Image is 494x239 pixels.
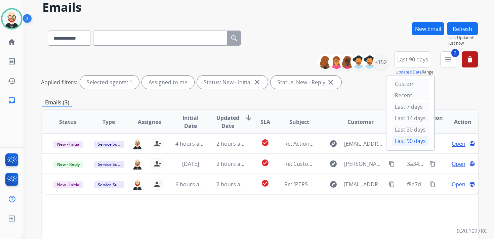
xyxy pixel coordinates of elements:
button: New Email [412,22,444,35]
span: [EMAIL_ADDRESS][DOMAIN_NAME] [344,140,385,148]
mat-icon: language [469,161,475,167]
div: Selected agents: 1 [80,76,139,89]
span: 2 hours ago [216,181,247,188]
span: Range [396,69,434,75]
mat-icon: explore [329,140,337,148]
span: Service Support [94,181,132,188]
mat-icon: menu [444,55,452,63]
img: avatar [2,9,21,28]
mat-icon: search [230,34,238,42]
h2: Emails [42,1,478,14]
span: [EMAIL_ADDRESS][DOMAIN_NAME] [344,180,385,188]
mat-icon: close [253,78,261,86]
span: 2 hours ago [216,140,247,147]
span: Open [452,180,465,188]
mat-icon: language [469,181,475,187]
mat-icon: explore [329,160,337,168]
mat-icon: list_alt [8,57,16,65]
mat-icon: content_copy [429,161,436,167]
mat-icon: language [469,141,475,147]
div: Assigned to me [142,76,194,89]
th: Action [437,110,478,134]
span: Just now [448,41,478,46]
span: Last Updated: [448,35,478,41]
button: 2 [440,51,456,67]
mat-icon: history [8,77,16,85]
p: Applied filters: [41,78,77,86]
mat-icon: person_remove [154,160,162,168]
span: New - Reply [53,161,84,168]
mat-icon: content_copy [389,161,395,167]
button: Updated Date [396,69,422,75]
span: 4 hours ago [175,140,206,147]
span: Open [452,160,465,168]
mat-icon: delete [466,55,474,63]
div: Last 7 days [392,102,429,112]
span: Service Support [94,141,132,148]
div: Status: New - Reply [271,76,341,89]
span: SLA [260,118,270,126]
div: Status: New - Initial [197,76,268,89]
span: Status [59,118,77,126]
span: New - Initial [53,141,84,148]
div: +152 [373,54,389,70]
span: 2 [451,49,459,57]
mat-icon: person_remove [154,140,162,148]
mat-icon: arrow_downward [245,114,253,122]
span: Assignee [138,118,161,126]
div: Last 30 days [392,125,429,135]
img: agent-avatar [132,178,143,190]
span: 6 hours ago [175,181,206,188]
span: [DATE] [182,160,199,168]
mat-icon: check_circle [261,139,269,147]
img: agent-avatar [132,138,143,149]
mat-icon: check_circle [261,159,269,167]
span: Type [102,118,115,126]
span: 2 hours ago [216,160,247,168]
span: Customer [347,118,374,126]
mat-icon: home [8,38,16,46]
div: Last 90 days [392,136,429,146]
span: Open [452,140,465,148]
span: Last 90 days [397,58,428,61]
mat-icon: inbox [8,96,16,104]
span: Re: Custom Ring has been shipped to you for servicing [284,160,422,168]
p: Emails (3) [42,98,72,107]
mat-icon: check_circle [261,179,269,187]
mat-icon: content_copy [389,181,395,187]
button: Refresh [447,22,478,35]
span: Re: [PERSON_NAME] has been delivered for servicing [284,181,417,188]
mat-icon: close [327,78,335,86]
span: [PERSON_NAME][EMAIL_ADDRESS][DOMAIN_NAME] [344,160,385,168]
mat-icon: person_remove [154,180,162,188]
mat-icon: explore [329,180,337,188]
div: Custom [392,79,429,89]
p: 0.20.1027RC [457,227,487,235]
span: Initial Date [175,114,205,130]
img: agent-avatar [132,158,143,170]
mat-icon: content_copy [429,181,436,187]
div: Recent [392,90,429,100]
span: New - Initial [53,181,84,188]
button: Last 90 days [394,51,431,67]
span: Service Support [94,161,132,168]
span: Updated Date [216,114,239,130]
span: Subject [289,118,309,126]
div: Last 14 days [392,113,429,123]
